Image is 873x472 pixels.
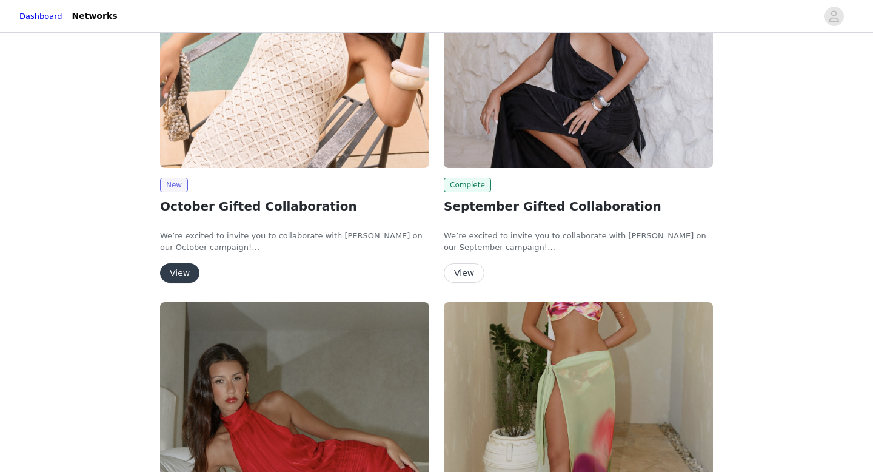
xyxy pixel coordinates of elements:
[444,269,484,278] a: View
[160,263,199,283] button: View
[65,2,125,30] a: Networks
[828,7,840,26] div: avatar
[444,263,484,283] button: View
[160,178,188,192] span: New
[160,230,429,254] p: We’re excited to invite you to collaborate with [PERSON_NAME] on our October campaign!
[444,197,713,215] h2: September Gifted Collaboration
[160,197,429,215] h2: October Gifted Collaboration
[19,10,62,22] a: Dashboard
[444,178,491,192] span: Complete
[444,230,713,254] p: We’re excited to invite you to collaborate with [PERSON_NAME] on our September campaign!
[160,269,199,278] a: View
